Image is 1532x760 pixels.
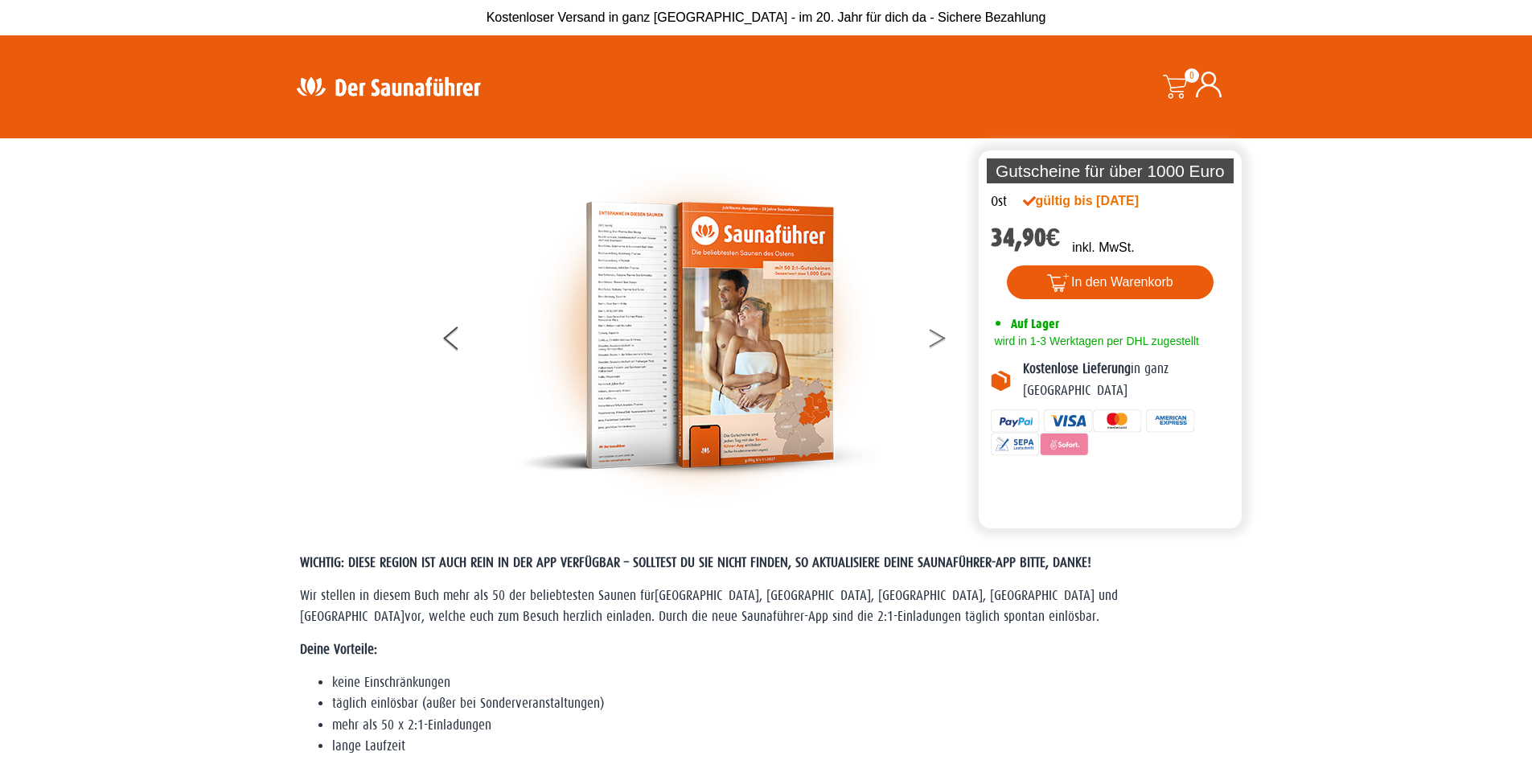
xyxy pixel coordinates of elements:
li: mehr als 50 x 2:1-Einladungen [332,715,1233,736]
span: WICHTIG: DIESE REGION IST AUCH REIN IN DER APP VERFÜGBAR – SOLLTEST DU SIE NICHT FINDEN, SO AKTUA... [300,555,1091,570]
li: keine Einschränkungen [332,672,1233,693]
p: inkl. MwSt. [1072,238,1134,257]
img: der-saunafuehrer-2025-ost [519,154,881,516]
p: in ganz [GEOGRAPHIC_DATA] [1023,359,1230,401]
span: wird in 1-3 Werktagen per DHL zugestellt [991,335,1199,347]
span: Auf Lager [1011,316,1059,331]
span: 0 [1185,68,1199,83]
strong: Deine Vorteile: [300,642,377,657]
li: täglich einlösbar (außer bei Sonderveranstaltungen) [332,693,1233,714]
span: € [1046,223,1061,253]
div: Ost [991,191,1007,212]
button: In den Warenkorb [1007,265,1214,299]
span: Kostenloser Versand in ganz [GEOGRAPHIC_DATA] - im 20. Jahr für dich da - Sichere Bezahlung [487,10,1046,24]
span: vor, welche euch zum Besuch herzlich einladen. Durch die neue Saunaführer-App sind die 2:1-Einlad... [405,609,1099,624]
p: Gutscheine für über 1000 Euro [987,158,1234,183]
li: lange Laufzeit [332,736,1233,757]
b: Kostenlose Lieferung [1023,361,1131,376]
span: Wir stellen in diesem Buch mehr als 50 der beliebtesten Saunen für [300,588,655,603]
div: gültig bis [DATE] [1023,191,1174,211]
bdi: 34,90 [991,223,1061,253]
span: [GEOGRAPHIC_DATA], [GEOGRAPHIC_DATA], [GEOGRAPHIC_DATA], [GEOGRAPHIC_DATA] und [GEOGRAPHIC_DATA] [300,588,1118,624]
